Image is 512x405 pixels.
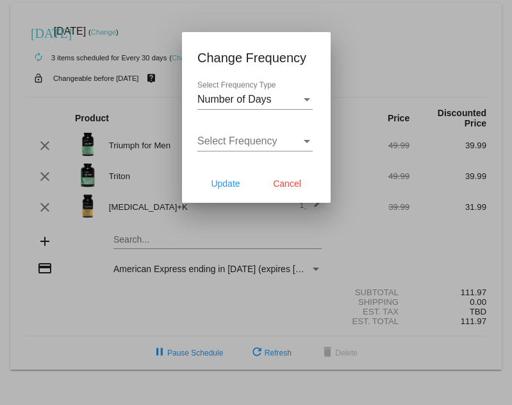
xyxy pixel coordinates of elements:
span: Select Frequency [197,135,277,146]
h1: Change Frequency [197,47,315,68]
button: Update [197,172,254,195]
span: Update [211,178,240,189]
button: Cancel [259,172,315,195]
mat-select: Select Frequency [197,135,313,147]
span: Cancel [273,178,301,189]
span: Number of Days [197,94,272,105]
mat-select: Select Frequency Type [197,94,313,105]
